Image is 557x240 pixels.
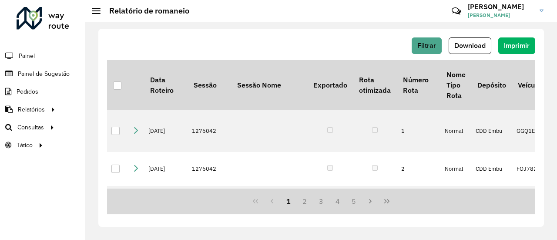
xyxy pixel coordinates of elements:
[471,110,512,152] td: CDD Embu
[471,186,512,228] td: CDD Embu
[471,152,512,186] td: CDD Embu
[498,37,535,54] button: Imprimir
[512,110,547,152] td: GGQ1E21
[231,60,307,110] th: Sessão Nome
[144,60,188,110] th: Data Roteiro
[313,193,329,210] button: 3
[512,152,547,186] td: FOJ7829
[19,51,35,61] span: Painel
[440,152,471,186] td: Normal
[18,69,70,78] span: Painel de Sugestão
[353,60,396,110] th: Rota otimizada
[440,110,471,152] td: Normal
[397,110,440,152] td: 1
[512,60,547,110] th: Veículo
[397,186,440,228] td: 3
[296,193,313,210] button: 2
[468,3,533,11] h3: [PERSON_NAME]
[504,42,530,49] span: Imprimir
[449,37,491,54] button: Download
[454,42,486,49] span: Download
[362,193,379,210] button: Next Page
[18,105,45,114] span: Relatórios
[17,87,38,96] span: Pedidos
[144,186,188,228] td: [DATE]
[447,2,466,20] a: Contato Rápido
[512,186,547,228] td: BZB7G83
[417,42,436,49] span: Filtrar
[188,186,231,228] td: 1276042
[397,60,440,110] th: Número Rota
[188,110,231,152] td: 1276042
[280,193,297,210] button: 1
[188,60,231,110] th: Sessão
[468,11,533,19] span: [PERSON_NAME]
[412,37,442,54] button: Filtrar
[144,110,188,152] td: [DATE]
[471,60,512,110] th: Depósito
[379,193,395,210] button: Last Page
[144,152,188,186] td: [DATE]
[17,123,44,132] span: Consultas
[440,186,471,228] td: Normal
[101,6,189,16] h2: Relatório de romaneio
[329,193,346,210] button: 4
[440,60,471,110] th: Nome Tipo Rota
[397,152,440,186] td: 2
[346,193,362,210] button: 5
[307,60,353,110] th: Exportado
[188,152,231,186] td: 1276042
[17,141,33,150] span: Tático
